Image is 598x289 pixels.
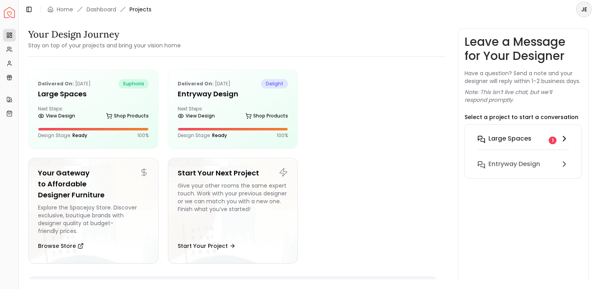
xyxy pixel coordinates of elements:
p: Select a project to start a conversation [465,113,578,121]
h5: Entryway Design [178,89,288,99]
span: delight [261,79,288,89]
div: Explore the Spacejoy Store. Discover exclusive, boutique brands with designer quality at budget-f... [38,204,149,235]
a: Dashboard [86,5,116,13]
span: Ready [72,132,87,139]
button: JE [576,2,592,17]
h5: Your Gateway to Affordable Designer Furniture [38,168,149,200]
div: 1 [549,137,557,144]
p: Design Stage: [38,132,87,139]
a: Shop Products [245,110,288,121]
a: Start Your Next ProjectGive your other rooms the same expert touch. Work with your previous desig... [168,158,298,264]
div: Give your other rooms the same expert touch. Work with your previous designer or we can match you... [178,182,288,235]
p: Design Stage: [178,132,227,139]
span: euphoria [119,79,149,89]
a: Spacejoy [4,7,15,18]
h5: Start Your Next Project [178,168,288,179]
h5: Large Spaces [38,89,149,99]
button: Browse Store [38,238,84,254]
p: Note: This isn’t live chat, but we’ll respond promptly. [465,88,582,104]
b: Delivered on: [38,80,74,87]
h3: Leave a Message for Your Designer [465,35,582,63]
a: Home [57,5,73,13]
img: Spacejoy Logo [4,7,15,18]
button: Large Spaces1 [471,131,575,156]
small: Stay on top of your projects and bring your vision home [28,42,181,49]
a: Your Gateway to Affordable Designer FurnitureExplore the Spacejoy Store. Discover exclusive, bout... [28,158,159,264]
h6: Large Spaces [488,134,531,143]
a: Shop Products [106,110,149,121]
h3: Your Design Journey [28,28,181,41]
p: 100 % [137,132,149,139]
button: Start Your Project [178,238,236,254]
nav: breadcrumb [47,5,151,13]
a: View Design [178,110,215,121]
span: Ready [212,132,227,139]
b: Delivered on: [178,80,214,87]
span: Projects [130,5,151,13]
span: JE [577,2,591,16]
div: Next Steps: [178,106,288,121]
p: [DATE] [178,79,231,89]
a: View Design [38,110,75,121]
p: Have a question? Send a note and your designer will reply within 1–2 business days. [465,69,582,85]
button: Entryway Design [471,156,575,172]
p: 100 % [277,132,288,139]
div: Next Steps: [38,106,149,121]
p: [DATE] [38,79,91,89]
h6: Entryway Design [488,159,540,169]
